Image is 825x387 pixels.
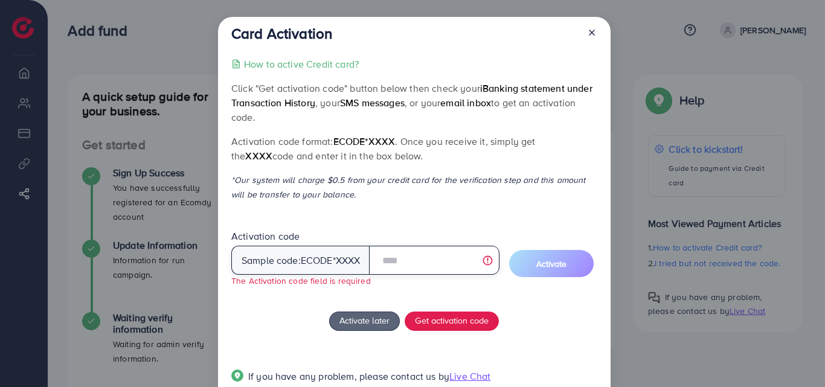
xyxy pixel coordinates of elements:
label: Activation code [231,229,300,243]
button: Activate later [329,312,400,331]
span: email inbox [440,96,491,109]
span: Get activation code [415,314,489,327]
p: Activation code format: . Once you receive it, simply get the code and enter it in the box below. [231,134,597,163]
span: SMS messages [340,96,405,109]
iframe: Chat [774,333,816,378]
p: How to active Credit card? [244,57,359,71]
span: XXXX [245,149,272,162]
span: ecode*XXXX [333,135,396,148]
h3: Card Activation [231,25,332,42]
img: Popup guide [231,369,243,382]
span: iBanking statement under Transaction History [231,82,592,109]
button: Get activation code [405,312,499,331]
span: Activate [536,258,567,270]
p: Click "Get activation code" button below then check your , your , or your to get an activation code. [231,81,597,124]
span: Live Chat [449,369,490,383]
p: *Our system will charge $0.5 from your credit card for the verification step and this amount will... [231,173,597,202]
button: Activate [509,250,594,277]
div: Sample code: *XXXX [231,246,370,275]
small: The Activation code field is required [231,275,371,286]
span: Activate later [339,314,390,327]
span: ecode [301,254,333,267]
span: If you have any problem, please contact us by [248,369,449,383]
